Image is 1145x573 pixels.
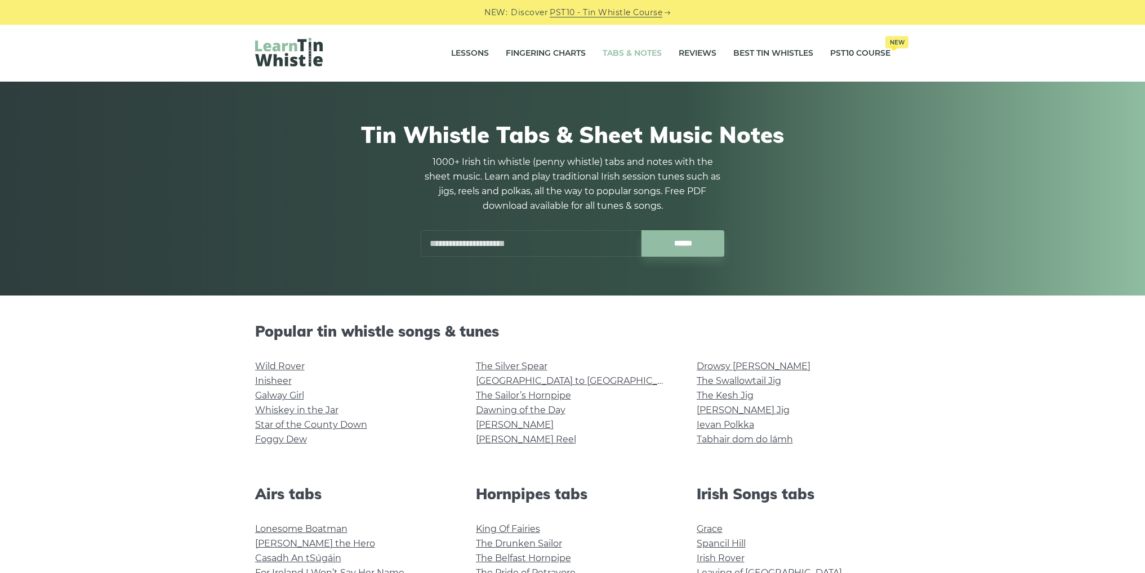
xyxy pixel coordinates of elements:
a: [PERSON_NAME] [476,419,554,430]
h1: Tin Whistle Tabs & Sheet Music Notes [255,121,890,148]
a: The Swallowtail Jig [697,375,781,386]
a: Best Tin Whistles [733,39,813,68]
a: Galway Girl [255,390,304,401]
span: New [885,36,908,48]
a: [PERSON_NAME] Reel [476,434,576,445]
h2: Popular tin whistle songs & tunes [255,323,890,340]
a: Inisheer [255,375,292,386]
a: Wild Rover [255,361,305,371]
a: King Of Fairies [476,523,540,534]
a: Spancil Hill [697,538,746,549]
a: Tabhair dom do lámh [697,434,793,445]
a: Lessons [451,39,489,68]
a: Dawning of the Day [476,405,565,415]
a: Ievan Polkka [697,419,754,430]
a: Reviews [679,39,716,68]
a: Drowsy [PERSON_NAME] [697,361,810,371]
a: The Sailor’s Hornpipe [476,390,571,401]
a: Grace [697,523,723,534]
a: Lonesome Boatman [255,523,347,534]
a: Tabs & Notes [603,39,662,68]
h2: Irish Songs tabs [697,485,890,503]
a: The Kesh Jig [697,390,754,401]
h2: Airs tabs [255,485,449,503]
a: Foggy Dew [255,434,307,445]
a: The Drunken Sailor [476,538,562,549]
a: Irish Rover [697,553,745,563]
a: Fingering Charts [506,39,586,68]
p: 1000+ Irish tin whistle (penny whistle) tabs and notes with the sheet music. Learn and play tradi... [421,155,725,213]
a: Casadh An tSúgáin [255,553,341,563]
a: PST10 CourseNew [830,39,890,68]
a: The Silver Spear [476,361,547,371]
a: Star of the County Down [255,419,367,430]
a: The Belfast Hornpipe [476,553,571,563]
img: LearnTinWhistle.com [255,38,323,66]
h2: Hornpipes tabs [476,485,670,503]
a: [PERSON_NAME] Jig [697,405,790,415]
a: [PERSON_NAME] the Hero [255,538,375,549]
a: Whiskey in the Jar [255,405,338,415]
a: [GEOGRAPHIC_DATA] to [GEOGRAPHIC_DATA] [476,375,684,386]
